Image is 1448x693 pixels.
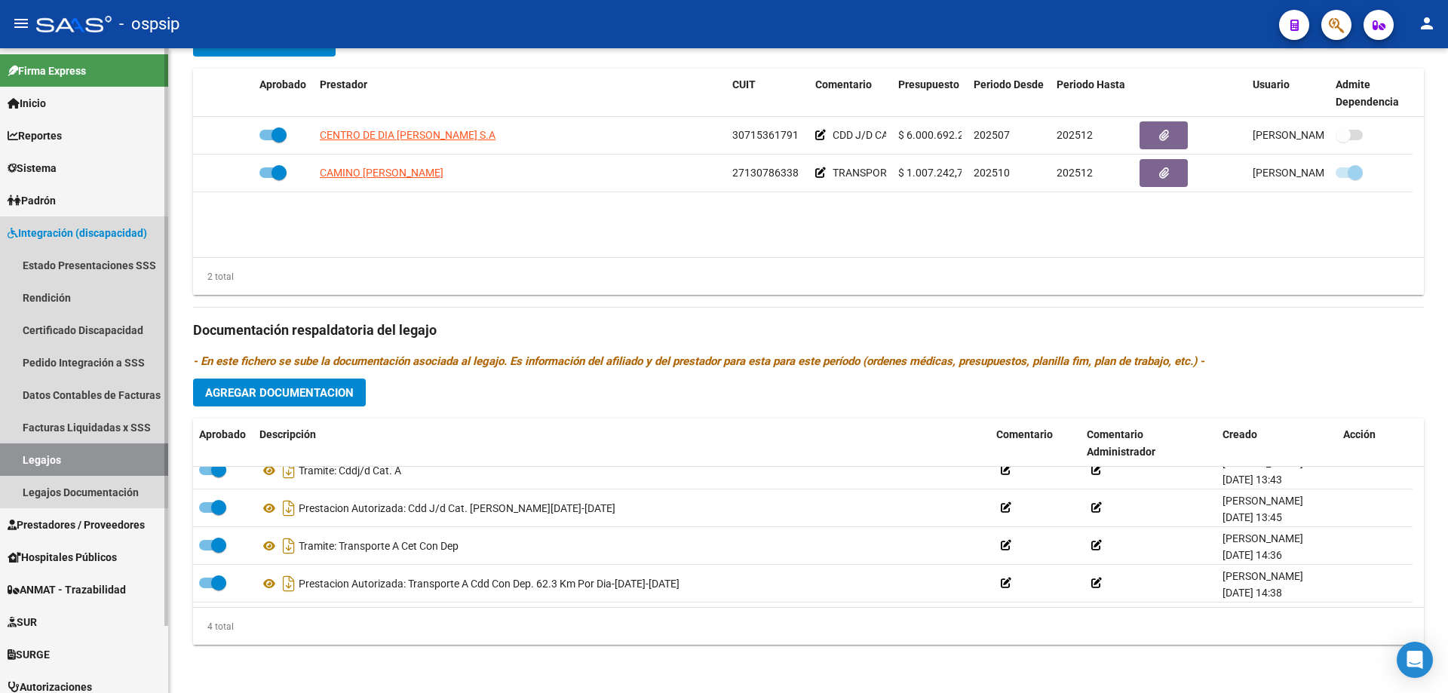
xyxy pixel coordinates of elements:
[1057,78,1125,90] span: Periodo Hasta
[193,419,253,468] datatable-header-cell: Aprobado
[1223,549,1282,561] span: [DATE] 14:36
[1057,129,1093,141] span: 202512
[8,581,126,598] span: ANMAT - Trazabilidad
[1087,428,1155,458] span: Comentario Administrador
[1057,167,1093,179] span: 202512
[8,549,117,566] span: Hospitales Públicos
[259,78,306,90] span: Aprobado
[8,517,145,533] span: Prestadores / Proveedores
[259,572,984,596] div: Prestacion Autorizada: Transporte A Cdd Con Dep. 62.3 Km Por Dia-[DATE]-[DATE]
[1223,428,1257,440] span: Creado
[974,167,1010,179] span: 202510
[833,129,903,141] span: CDD J/D CAT A
[898,78,959,90] span: Presupuesto
[253,69,314,118] datatable-header-cell: Aprobado
[314,69,726,118] datatable-header-cell: Prestador
[1223,587,1282,599] span: [DATE] 14:38
[1247,69,1330,118] datatable-header-cell: Usuario
[253,419,990,468] datatable-header-cell: Descripción
[968,69,1051,118] datatable-header-cell: Periodo Desde
[1253,78,1290,90] span: Usuario
[8,63,86,79] span: Firma Express
[732,129,799,141] span: 30715361791
[732,167,799,179] span: 27130786338
[279,496,299,520] i: Descargar documento
[8,646,50,663] span: SURGE
[1223,457,1303,469] span: [PERSON_NAME]
[12,14,30,32] mat-icon: menu
[1051,69,1134,118] datatable-header-cell: Periodo Hasta
[8,160,57,176] span: Sistema
[1216,419,1337,468] datatable-header-cell: Creado
[1223,474,1282,486] span: [DATE] 13:43
[193,618,234,635] div: 4 total
[1397,642,1433,678] div: Open Intercom Messenger
[898,129,990,141] span: $ 6.000.692.258,56
[1418,14,1436,32] mat-icon: person
[1337,419,1413,468] datatable-header-cell: Acción
[1223,511,1282,523] span: [DATE] 13:45
[732,78,756,90] span: CUIT
[1343,428,1376,440] span: Acción
[193,379,366,406] button: Agregar Documentacion
[1223,495,1303,507] span: [PERSON_NAME]
[320,129,495,141] span: CENTRO DE DIA [PERSON_NAME] S.A
[279,534,299,558] i: Descargar documento
[279,572,299,596] i: Descargar documento
[279,458,299,483] i: Descargar documento
[1253,167,1371,179] span: [PERSON_NAME] [DATE]
[259,496,984,520] div: Prestacion Autorizada: Cdd J/d Cat. [PERSON_NAME][DATE]-[DATE]
[193,354,1204,368] i: - En este fichero se sube la documentación asociada al legajo. Es información del afiliado y del ...
[1223,570,1303,582] span: [PERSON_NAME]
[8,192,56,209] span: Padrón
[320,167,443,179] span: CAMINO [PERSON_NAME]
[833,167,1058,179] span: TRANSPORTE A CET CON DEP 62.6 KM POR DIA
[8,225,147,241] span: Integración (discapacidad)
[8,614,37,630] span: SUR
[205,386,354,400] span: Agregar Documentacion
[974,129,1010,141] span: 202507
[193,268,234,285] div: 2 total
[892,69,968,118] datatable-header-cell: Presupuesto
[1081,419,1216,468] datatable-header-cell: Comentario Administrador
[809,69,892,118] datatable-header-cell: Comentario
[1336,78,1399,108] span: Admite Dependencia
[898,167,969,179] span: $ 1.007.242,76
[259,428,316,440] span: Descripción
[1253,129,1371,141] span: [PERSON_NAME] [DATE]
[8,127,62,144] span: Reportes
[193,320,1424,341] h3: Documentación respaldatoria del legajo
[726,69,809,118] datatable-header-cell: CUIT
[259,534,984,558] div: Tramite: Transporte A Cet Con Dep
[259,458,984,483] div: Tramite: Cddj/d Cat. A
[119,8,179,41] span: - ospsip
[815,78,872,90] span: Comentario
[996,428,1053,440] span: Comentario
[8,95,46,112] span: Inicio
[320,78,367,90] span: Prestador
[1330,69,1413,118] datatable-header-cell: Admite Dependencia
[1223,532,1303,544] span: [PERSON_NAME]
[974,78,1044,90] span: Periodo Desde
[990,419,1081,468] datatable-header-cell: Comentario
[199,428,246,440] span: Aprobado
